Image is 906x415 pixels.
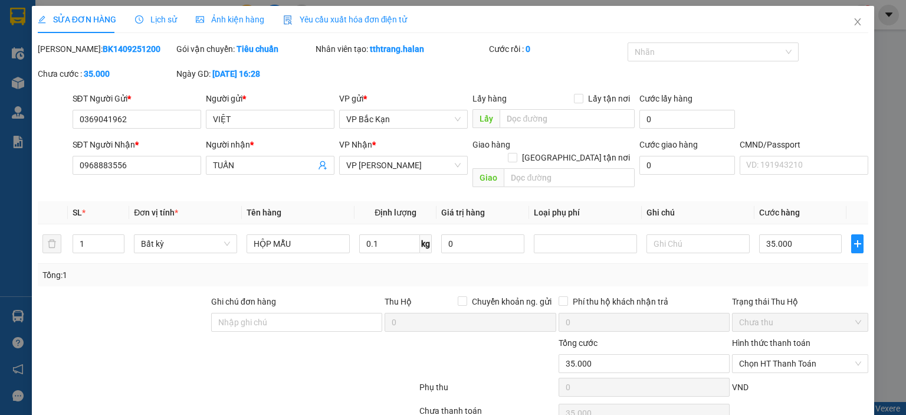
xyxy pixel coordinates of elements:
[283,15,293,25] img: icon
[441,208,485,217] span: Giá trị hàng
[206,92,334,105] div: Người gửi
[852,239,863,249] span: plus
[211,297,276,306] label: Ghi chú đơn hàng
[318,161,327,170] span: user-add
[346,110,461,128] span: VP Bắc Kạn
[73,92,201,105] div: SĐT Người Gửi
[639,156,735,175] input: Cước giao hàng
[38,15,116,24] span: SỬA ĐƠN HÀNG
[141,235,230,253] span: Bất kỳ
[103,44,160,54] b: BK1409251200
[467,295,556,308] span: Chuyển khoản ng. gửi
[211,313,382,332] input: Ghi chú đơn hàng
[759,208,800,217] span: Cước hàng
[176,67,313,80] div: Ngày GD:
[196,15,264,24] span: Ảnh kiện hàng
[339,140,372,149] span: VP Nhận
[196,15,204,24] span: picture
[283,15,408,24] span: Yêu cầu xuất hóa đơn điện tử
[853,17,862,27] span: close
[841,6,874,39] button: Close
[42,234,61,253] button: delete
[385,297,412,306] span: Thu Hộ
[84,69,110,79] b: 35.000
[639,110,735,129] input: Cước lấy hàng
[583,92,635,105] span: Lấy tận nơi
[472,94,507,103] span: Lấy hàng
[176,43,313,55] div: Gói vận chuyển:
[739,355,861,372] span: Chọn HT Thanh Toán
[472,140,510,149] span: Giao hàng
[375,208,416,217] span: Định lượng
[559,338,598,348] span: Tổng cước
[646,234,750,253] input: Ghi Chú
[247,208,281,217] span: Tên hàng
[732,338,810,348] label: Hình thức thanh toán
[237,44,278,54] b: Tiêu chuẩn
[639,94,692,103] label: Cước lấy hàng
[73,208,82,217] span: SL
[740,138,868,151] div: CMND/Passport
[212,69,260,79] b: [DATE] 16:28
[38,67,174,80] div: Chưa cước :
[370,44,424,54] b: tthtrang.halan
[526,44,530,54] b: 0
[134,208,178,217] span: Đơn vị tính
[739,313,861,331] span: Chưa thu
[42,269,350,282] div: Tổng: 1
[489,43,625,55] div: Cước rồi :
[418,381,557,401] div: Phụ thu
[346,156,461,174] span: VP Hoàng Văn Thụ
[529,201,642,224] th: Loại phụ phí
[38,15,46,24] span: edit
[568,295,673,308] span: Phí thu hộ khách nhận trả
[732,295,868,308] div: Trạng thái Thu Hộ
[247,234,350,253] input: VD: Bàn, Ghế
[73,138,201,151] div: SĐT Người Nhận
[732,383,749,392] span: VND
[851,234,864,253] button: plus
[420,234,432,253] span: kg
[639,140,698,149] label: Cước giao hàng
[38,43,174,55] div: [PERSON_NAME]:
[517,151,635,164] span: [GEOGRAPHIC_DATA] tận nơi
[316,43,487,55] div: Nhân viên tạo:
[504,168,635,187] input: Dọc đường
[472,109,500,128] span: Lấy
[500,109,635,128] input: Dọc đường
[206,138,334,151] div: Người nhận
[135,15,177,24] span: Lịch sử
[339,92,468,105] div: VP gửi
[472,168,504,187] span: Giao
[135,15,143,24] span: clock-circle
[642,201,754,224] th: Ghi chú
